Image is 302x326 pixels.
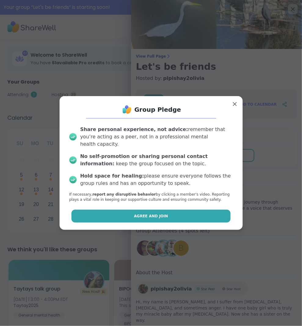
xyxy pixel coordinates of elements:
[121,103,133,116] img: ShareWell Logo
[69,192,233,202] p: If necessary, by clicking a member‘s video. Reporting plays a vital role in keeping our supportiv...
[80,173,144,179] b: Hold space for healing:
[80,153,233,167] div: keep the group focused on the topic.
[80,126,188,132] b: Share personal experience, not advice:
[71,210,231,223] button: Agree and Join
[80,153,208,167] b: No self-promotion or sharing personal contact information:
[80,126,233,148] div: remember that you’re acting as a peer, not in a professional mental health capacity.
[134,213,168,219] span: Agree and Join
[80,172,233,187] div: please ensure everyone follows the group rules and has an opportunity to speak.
[93,192,156,197] b: report any disruptive behavior
[134,105,181,114] h1: Group Pledge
